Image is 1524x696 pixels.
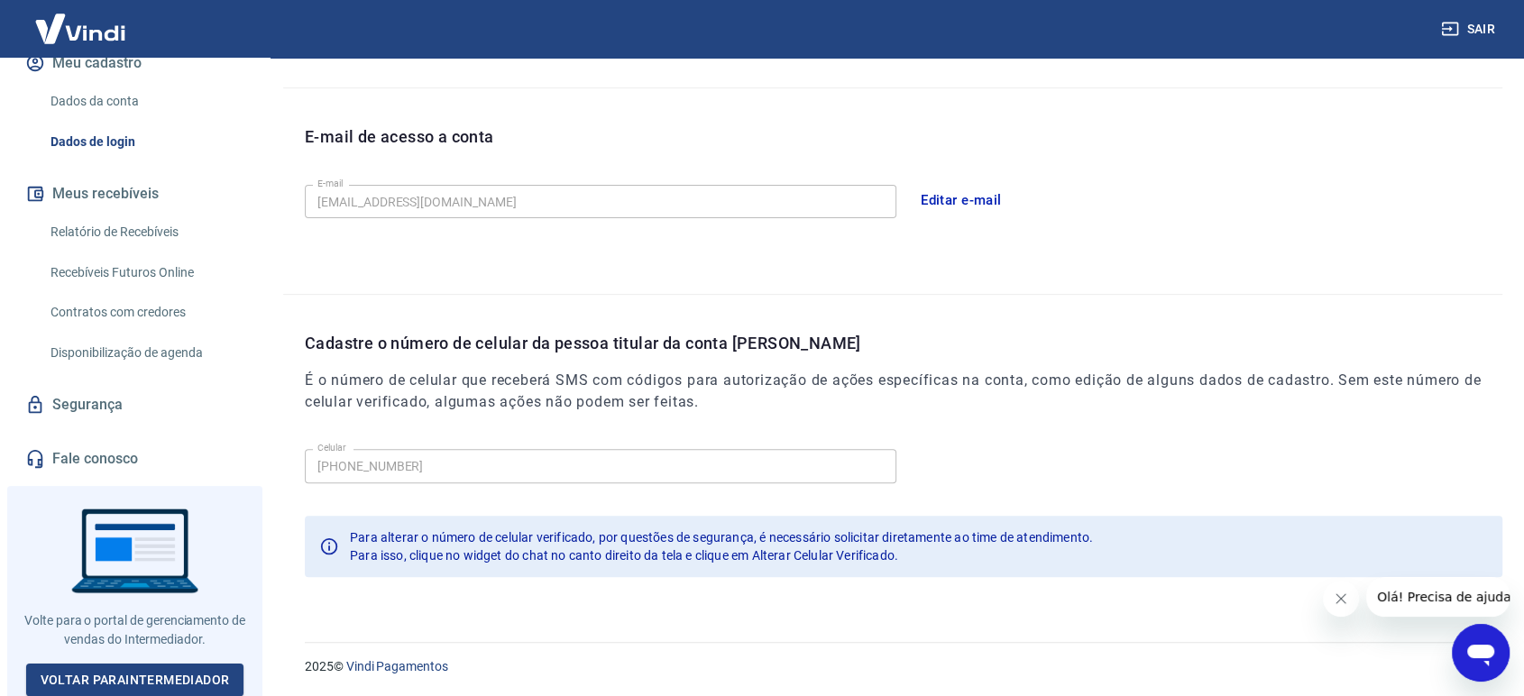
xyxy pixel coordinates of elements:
a: Relatório de Recebíveis [43,214,248,251]
a: Recebíveis Futuros Online [43,254,248,291]
iframe: Mensagem da empresa [1366,577,1510,617]
a: Segurança [22,385,248,425]
button: Meu cadastro [22,43,248,83]
img: Vindi [22,1,139,56]
span: Para alterar o número de celular verificado, por questões de segurança, é necessário solicitar di... [350,530,1093,545]
a: Contratos com credores [43,294,248,331]
label: E-mail [317,177,343,190]
span: Para isso, clique no widget do chat no canto direito da tela e clique em Alterar Celular Verificado. [350,548,898,563]
p: E-mail de acesso a conta [305,124,494,149]
button: Meus recebíveis [22,174,248,214]
iframe: Botão para abrir a janela de mensagens [1452,624,1510,682]
span: Olá! Precisa de ajuda? [11,13,151,27]
a: Fale conosco [22,439,248,479]
a: Dados da conta [43,83,248,120]
label: Celular [317,441,346,454]
button: Editar e-mail [911,181,1012,219]
h6: É o número de celular que receberá SMS com códigos para autorização de ações específicas na conta... [305,370,1502,413]
a: Dados de login [43,124,248,160]
a: Disponibilização de agenda [43,334,248,371]
p: 2025 © [305,657,1481,676]
iframe: Fechar mensagem [1323,581,1359,617]
p: Cadastre o número de celular da pessoa titular da conta [PERSON_NAME] [305,331,1502,355]
button: Sair [1437,13,1502,46]
a: Vindi Pagamentos [346,659,448,673]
